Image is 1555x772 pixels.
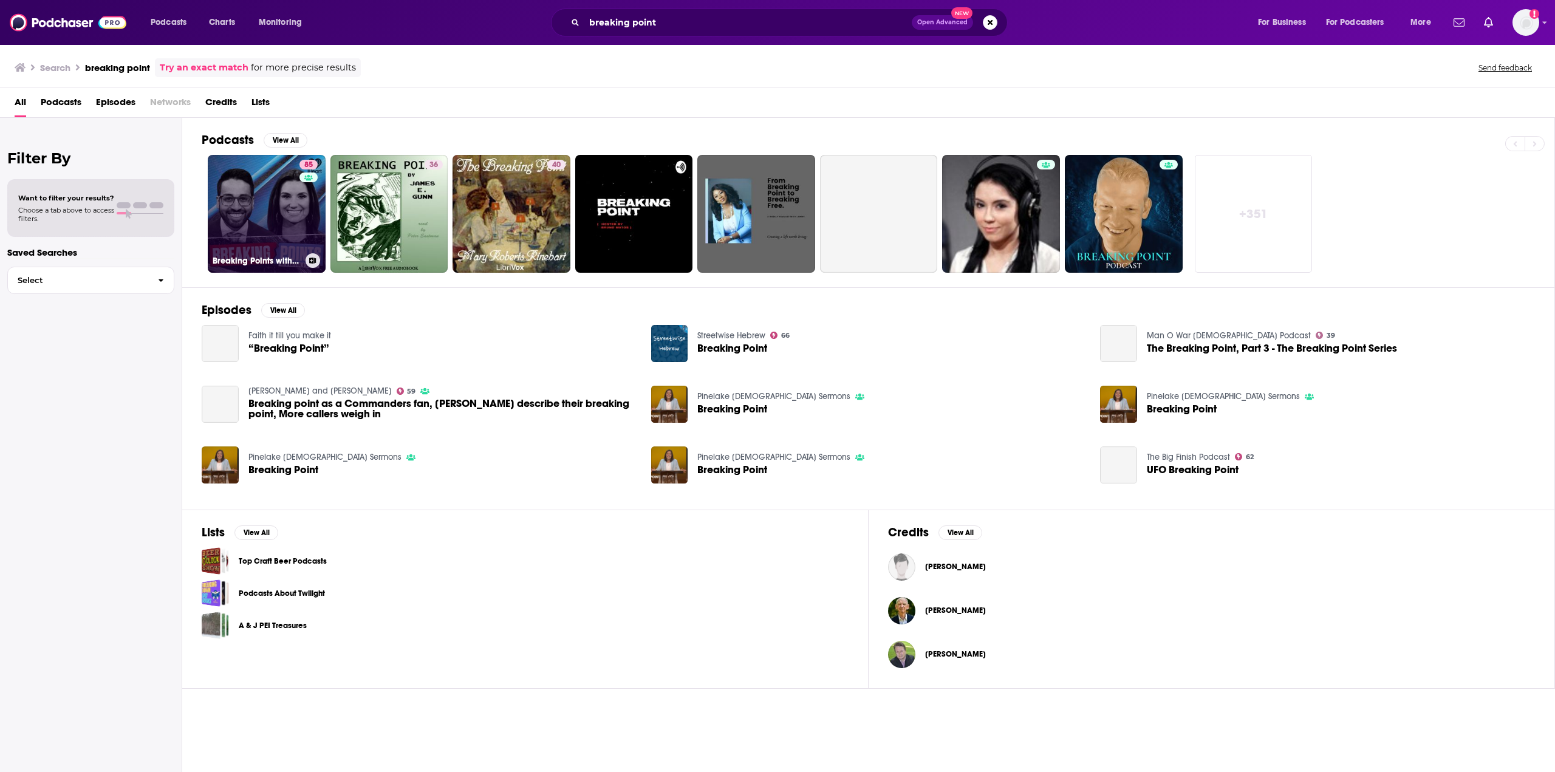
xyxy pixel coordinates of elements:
a: Episodes [96,92,135,117]
span: 59 [407,389,415,394]
span: Logged in as kim.ho [1512,9,1539,36]
img: Breaking Point [651,386,688,423]
a: A & J PEI Treasures [239,619,307,632]
img: Frank MacKay [888,641,915,668]
span: Monitoring [259,14,302,31]
a: ListsView All [202,525,278,540]
span: 62 [1246,454,1254,460]
a: Breaking point as a Commanders fan, Callers describe their breaking point, More callers weigh in [202,386,239,423]
p: Saved Searches [7,247,174,258]
button: View All [234,525,278,540]
a: Breaking Point [248,465,318,475]
input: Search podcasts, credits, & more... [584,13,912,32]
span: For Business [1258,14,1306,31]
img: Breaking Point [651,325,688,362]
h3: Search [40,62,70,73]
a: Pinelake Church Sermons [697,452,850,462]
a: CreditsView All [888,525,982,540]
a: Podcasts About Twilight [202,579,229,607]
a: Breaking Point [1100,386,1137,423]
a: 59 [397,388,416,395]
a: Podcasts [41,92,81,117]
a: 66 [770,332,790,339]
a: The Breaking Point, Part 3 - The Breaking Point Series [1147,343,1397,354]
span: For Podcasters [1326,14,1384,31]
a: Credits [205,92,237,117]
h2: Filter By [7,149,174,167]
a: David Zere [888,553,915,581]
a: 40 [453,155,570,273]
span: New [951,7,973,19]
img: Breaking Point [202,446,239,483]
a: Pinelake Church Sermons [248,452,402,462]
span: 85 [304,159,313,171]
button: Send feedback [1475,63,1536,73]
a: UFO Breaking Point [1147,465,1239,475]
a: Podcasts About Twilight [239,587,325,600]
span: Podcasts [151,14,186,31]
img: John Rhodes [888,597,915,624]
a: Frank MacKay [925,649,986,659]
span: [PERSON_NAME] [925,649,986,659]
a: “Breaking Point” [202,325,239,362]
a: Breaking Point [697,465,767,475]
a: Lists [251,92,270,117]
h2: Episodes [202,302,251,318]
div: Search podcasts, credits, & more... [562,9,1019,36]
span: for more precise results [251,61,356,75]
a: Try an exact match [160,61,248,75]
h2: Podcasts [202,132,254,148]
span: [PERSON_NAME] [925,562,986,572]
a: Show notifications dropdown [1479,12,1498,33]
button: open menu [1318,13,1402,32]
a: Breaking Point [651,446,688,483]
button: David ZereDavid Zere [888,547,1535,586]
a: Pinelake Church Sermons [1147,391,1300,401]
span: Want to filter your results? [18,194,114,202]
a: Grant and Danny [248,386,392,396]
svg: Add a profile image [1529,9,1539,19]
a: 40 [547,160,566,169]
button: View All [261,303,305,318]
a: UFO Breaking Point [1100,446,1137,483]
button: View All [938,525,982,540]
a: Faith it till you make it [248,330,331,341]
span: 36 [429,159,438,171]
a: Charts [201,13,242,32]
span: 39 [1327,333,1335,338]
a: Podchaser - Follow, Share and Rate Podcasts [10,11,126,34]
span: Networks [150,92,191,117]
a: 85Breaking Points with [PERSON_NAME] and [PERSON_NAME] [208,155,326,273]
h3: Breaking Points with [PERSON_NAME] and [PERSON_NAME] [213,256,301,266]
span: Choose a tab above to access filters. [18,206,114,223]
span: Open Advanced [917,19,968,26]
a: The Big Finish Podcast [1147,452,1230,462]
span: Breaking point as a Commanders fan, [PERSON_NAME] describe their breaking point, More callers wei... [248,398,637,419]
span: 66 [781,333,790,338]
span: Select [8,276,148,284]
span: 40 [552,159,561,171]
span: [PERSON_NAME] [925,606,986,615]
a: Pinelake Church Sermons [697,391,850,401]
h2: Lists [202,525,225,540]
a: 85 [299,160,318,169]
a: Breaking Point [1147,404,1217,414]
span: Top Craft Beer Podcasts [202,547,229,575]
a: Breaking Point [697,343,767,354]
a: All [15,92,26,117]
a: Top Craft Beer Podcasts [239,555,327,568]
